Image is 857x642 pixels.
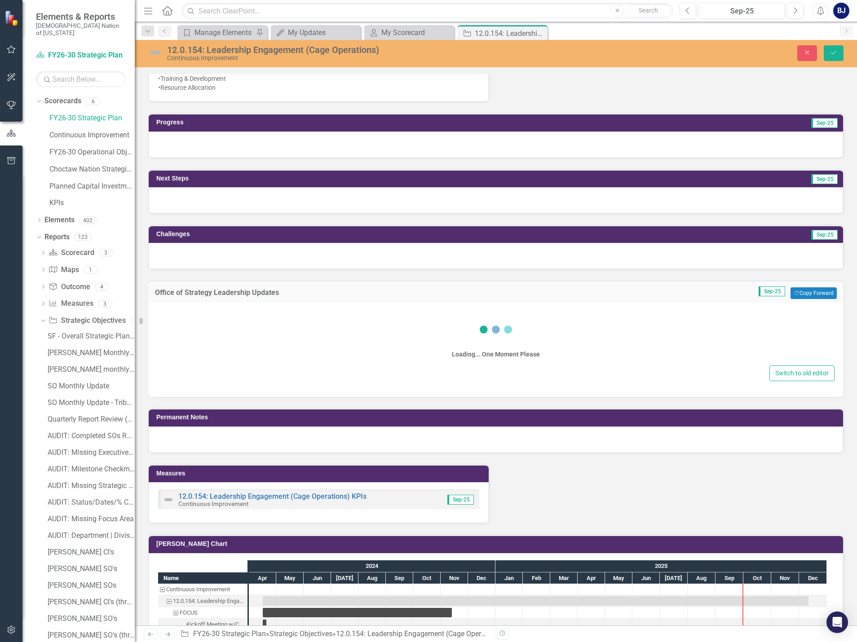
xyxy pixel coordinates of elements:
[49,198,135,208] a: KPIs
[468,572,495,584] div: Dec
[79,216,97,224] div: 402
[249,572,276,584] div: Apr
[48,432,135,440] div: AUDIT: Completed SOs Review (Monthly)
[386,572,413,584] div: Sep
[550,572,578,584] div: Mar
[49,316,125,326] a: Strategic Objectives
[98,300,112,308] div: 3
[288,27,358,38] div: My Updates
[99,249,113,257] div: 3
[48,548,135,556] div: [PERSON_NAME] CI's
[36,11,126,22] span: Elements & Reports
[156,231,532,237] h3: Challenges
[95,283,109,290] div: 4
[441,572,468,584] div: Nov
[158,572,247,584] div: Name
[45,396,135,410] a: SO Monthly Update - Tribe Wide
[158,83,479,92] div: •Resource Allocation
[759,286,785,296] span: Sep-25
[605,572,632,584] div: May
[158,584,247,595] div: Continuous Improvement
[45,445,135,460] a: AUDIT: Missing Executive Summaries
[45,595,135,609] a: [PERSON_NAME] CI's (three-month view)
[833,3,849,19] button: BJ
[156,414,839,421] h3: Permanent Notes
[49,282,90,292] a: Outcome
[249,560,495,572] div: 2024
[45,479,135,493] a: AUDIT: Missing Strategic Objective Goals
[158,595,247,607] div: 12.0.154: Leadership Engagement (Cage Operations)
[358,572,386,584] div: Aug
[45,346,135,360] a: [PERSON_NAME] Monthly SO Review - All
[716,572,743,584] div: Sep
[45,578,135,593] a: [PERSON_NAME] SOs
[148,45,163,60] img: Not Defined
[86,97,100,105] div: 6
[45,462,135,476] a: AUDIT: Milestone Checkmark Report
[45,362,135,377] a: [PERSON_NAME] monthly review report - SOs and CIs (updated)
[771,572,799,584] div: Nov
[45,429,135,443] a: AUDIT: Completed SOs Review (Monthly)
[688,572,716,584] div: Aug
[49,248,94,258] a: Scorecard
[49,147,135,158] a: FY26-30 Operational Objectives
[743,572,771,584] div: Oct
[45,528,135,543] a: AUDIT: Department | Division
[48,515,135,523] div: AUDIT: Missing Focus Area
[45,329,135,343] a: SF - Overall Strategic Plan View
[44,215,75,225] a: Elements
[702,6,782,17] div: Sep-25
[44,96,81,106] a: Scorecards
[48,581,135,589] div: [PERSON_NAME] SOs
[130,317,145,325] div: 112
[45,545,135,559] a: [PERSON_NAME] CI's
[178,500,248,507] small: Continuous Improvement
[36,22,126,37] small: [DEMOGRAPHIC_DATA] Nation of [US_STATE]
[178,492,367,501] a: 12.0.154: Leadership Engagement (Cage Operations) KPIs
[48,365,135,374] div: [PERSON_NAME] monthly review report - SOs and CIs (updated)
[48,332,135,340] div: SF - Overall Strategic Plan View
[4,10,20,26] img: ClearPoint Strategy
[48,615,135,623] div: [PERSON_NAME] SO's
[158,607,247,619] div: FOCUS
[367,27,452,38] a: My Scorecard
[48,415,135,423] div: Quarterly Report Review (No Next Steps)
[180,607,198,619] div: FOCUS
[699,3,785,19] button: Sep-25
[45,512,135,526] a: AUDIT: Missing Focus Area
[44,232,70,242] a: Reports
[48,598,135,606] div: [PERSON_NAME] CI's (three-month view)
[578,572,605,584] div: Apr
[791,287,837,299] button: Copy Forward
[447,495,474,505] span: Sep-25
[180,629,489,639] div: » »
[155,289,573,297] h3: Office of Strategy Leadership Updates
[304,572,331,584] div: Jun
[495,572,523,584] div: Jan
[158,584,247,595] div: Task: Continuous Improvement Start date: 2024-04-16 End date: 2024-04-17
[158,619,247,630] div: Task: Start date: 2024-04-16 End date: 2024-04-16
[331,572,358,584] div: Jul
[167,45,538,55] div: 12.0.154: Leadership Engagement (Cage Operations)
[48,449,135,457] div: AUDIT: Missing Executive Summaries
[45,379,135,393] a: SO Monthly Update
[769,365,835,381] button: Switch to old editor
[48,382,135,390] div: SO Monthly Update
[48,465,135,473] div: AUDIT: Milestone Checkmark Report
[660,572,688,584] div: Jul
[48,631,135,639] div: [PERSON_NAME] SO's (three-month view)
[158,595,247,607] div: Task: Start date: 2024-04-16 End date: 2025-12-11
[45,495,135,510] a: AUDIT: Status/Dates/% Complete Analysis
[84,266,98,273] div: 1
[811,118,838,128] span: Sep-25
[48,532,135,540] div: AUDIT: Department | Division
[381,27,452,38] div: My Scorecard
[49,113,135,123] a: FY26-30 Strategic Plan
[193,629,266,638] a: FY26-30 Strategic Plan
[48,349,135,357] div: [PERSON_NAME] Monthly SO Review - All
[194,27,254,38] div: Manage Elements
[799,572,827,584] div: Dec
[49,164,135,175] a: Choctaw Nation Strategic Plan
[49,299,93,309] a: Measures
[74,233,92,241] div: 123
